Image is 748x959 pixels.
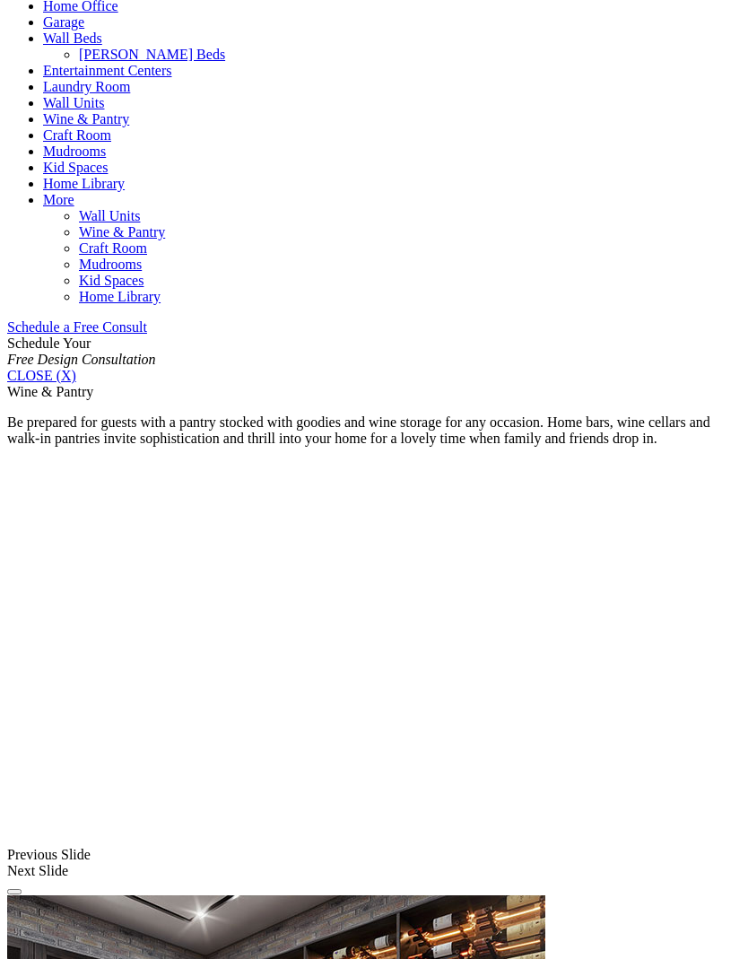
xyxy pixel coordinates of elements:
a: Home Library [43,176,125,191]
a: Wall Units [79,208,140,223]
span: Schedule Your [7,336,156,367]
a: CLOSE (X) [7,368,76,383]
span: Wine & Pantry [7,384,93,399]
a: Wine & Pantry [43,111,129,126]
a: [PERSON_NAME] Beds [79,47,225,62]
em: Free Design Consultation [7,352,156,367]
a: Laundry Room [43,79,130,94]
a: More menu text will display only on big screen [43,192,74,207]
a: Wall Units [43,95,104,110]
a: Mudrooms [43,144,106,159]
a: Schedule a Free Consult (opens a dropdown menu) [7,319,147,335]
div: Previous Slide [7,847,741,863]
a: Garage [43,14,84,30]
a: Home Library [79,289,161,304]
a: Craft Room [79,240,147,256]
button: Click here to pause slide show [7,889,22,894]
div: Next Slide [7,863,741,879]
a: Entertainment Centers [43,63,172,78]
p: Be prepared for guests with a pantry stocked with goodies and wine storage for any occasion. Home... [7,414,741,447]
a: Wall Beds [43,31,102,46]
a: Wine & Pantry [79,224,165,240]
a: Kid Spaces [43,160,108,175]
a: Kid Spaces [79,273,144,288]
a: Mudrooms [79,257,142,272]
a: Craft Room [43,127,111,143]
